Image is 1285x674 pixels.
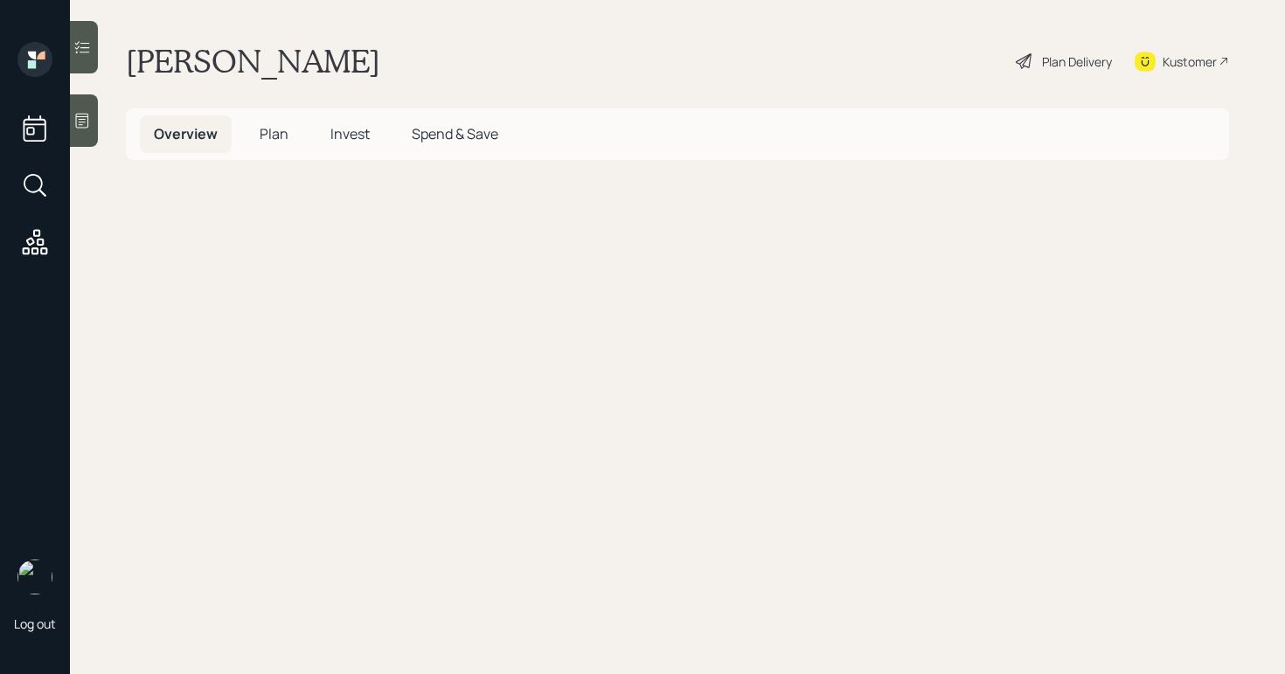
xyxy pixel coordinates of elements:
[14,615,56,632] div: Log out
[1163,52,1217,71] div: Kustomer
[154,124,218,143] span: Overview
[412,124,498,143] span: Spend & Save
[1042,52,1112,71] div: Plan Delivery
[260,124,288,143] span: Plan
[17,559,52,594] img: aleksandra-headshot.png
[330,124,370,143] span: Invest
[126,42,380,80] h1: [PERSON_NAME]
